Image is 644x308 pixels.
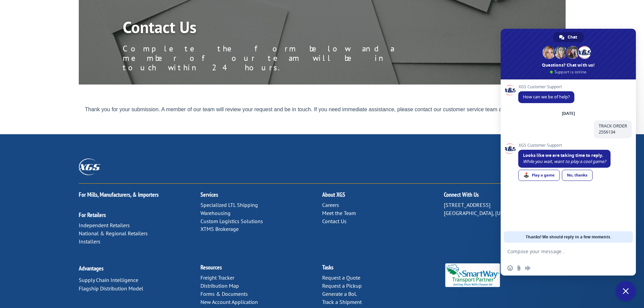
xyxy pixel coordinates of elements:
[322,210,356,216] a: Meet the Team
[79,230,148,237] a: National & Regional Retailers
[322,299,362,305] a: Track a Shipment
[444,201,566,217] p: [STREET_ADDRESS] [GEOGRAPHIC_DATA], [US_STATE] 37421
[200,210,231,216] a: Warehousing
[516,265,522,271] span: Send a file
[200,274,234,281] a: Freight Tracker
[79,191,159,198] a: For Mills, Manufacturers, & Importers
[518,143,611,148] span: XGS Customer Support
[85,106,566,113] iframe: Form 0
[523,159,606,164] span: While you wait, want to play a cool game?
[444,226,450,232] img: group-6
[518,170,560,181] div: Play a game
[79,277,138,283] a: Supply Chain Intelligence
[322,202,339,208] a: Careers
[79,159,100,175] img: XGS_Logos_ALL_2024_All_White
[322,290,357,297] a: Generate a BoL
[523,152,603,158] span: Looks like we are taking time to reply.
[200,290,248,297] a: Forms & Documents
[568,32,577,42] span: Chat
[79,211,106,219] a: For Retailers
[562,170,593,181] div: No, thanks
[79,222,130,229] a: Independent Retailers
[322,282,362,289] a: Request a Pickup
[523,172,529,178] span: 🕹️
[599,123,627,135] span: TRACK ORDER 2556134
[79,285,143,292] a: Flagship Distribution Model
[526,231,611,243] span: Thanks! We should reply in a few moments.
[523,94,570,100] span: How can we be of help?
[616,281,636,301] div: Close chat
[444,192,566,201] h2: Connect With Us
[200,263,222,271] a: Resources
[322,274,360,281] a: Request a Quote
[123,19,427,39] h1: Contact Us
[79,264,103,272] a: Advantages
[507,265,513,271] span: Insert an emoji
[322,191,345,198] a: About XGS
[200,299,258,305] a: New Account Application
[507,248,614,261] textarea: Compose your message...
[518,85,574,89] span: XGS Customer Support
[200,218,263,224] a: Custom Logistics Solutions
[562,112,575,116] div: [DATE]
[123,44,427,72] p: Complete the form below and a member of our team will be in touch within 24 hours.
[553,32,584,42] div: Chat
[525,265,530,271] span: Audio message
[200,202,258,208] a: Specialized LTL Shipping
[322,218,347,224] a: Contact Us
[200,226,239,232] a: XTMS Brokerage
[200,191,218,198] a: Services
[79,238,100,245] a: Installers
[200,282,239,289] a: Distribution Map
[322,264,444,274] h2: Tasks
[444,263,502,287] img: Smartway_Logo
